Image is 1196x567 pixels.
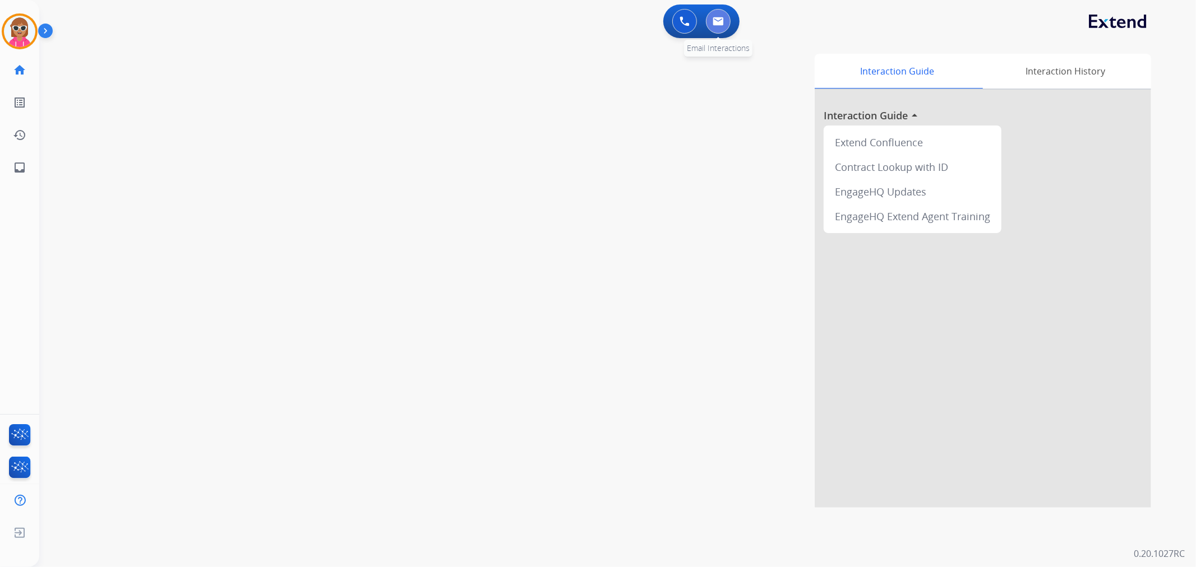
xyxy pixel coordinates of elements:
[828,204,997,229] div: EngageHQ Extend Agent Training
[687,43,750,53] span: Email Interactions
[13,128,26,142] mat-icon: history
[4,16,35,47] img: avatar
[13,96,26,109] mat-icon: list_alt
[828,155,997,179] div: Contract Lookup with ID
[828,130,997,155] div: Extend Confluence
[13,63,26,77] mat-icon: home
[980,54,1151,89] div: Interaction History
[815,54,980,89] div: Interaction Guide
[13,161,26,174] mat-icon: inbox
[828,179,997,204] div: EngageHQ Updates
[1134,547,1185,560] p: 0.20.1027RC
